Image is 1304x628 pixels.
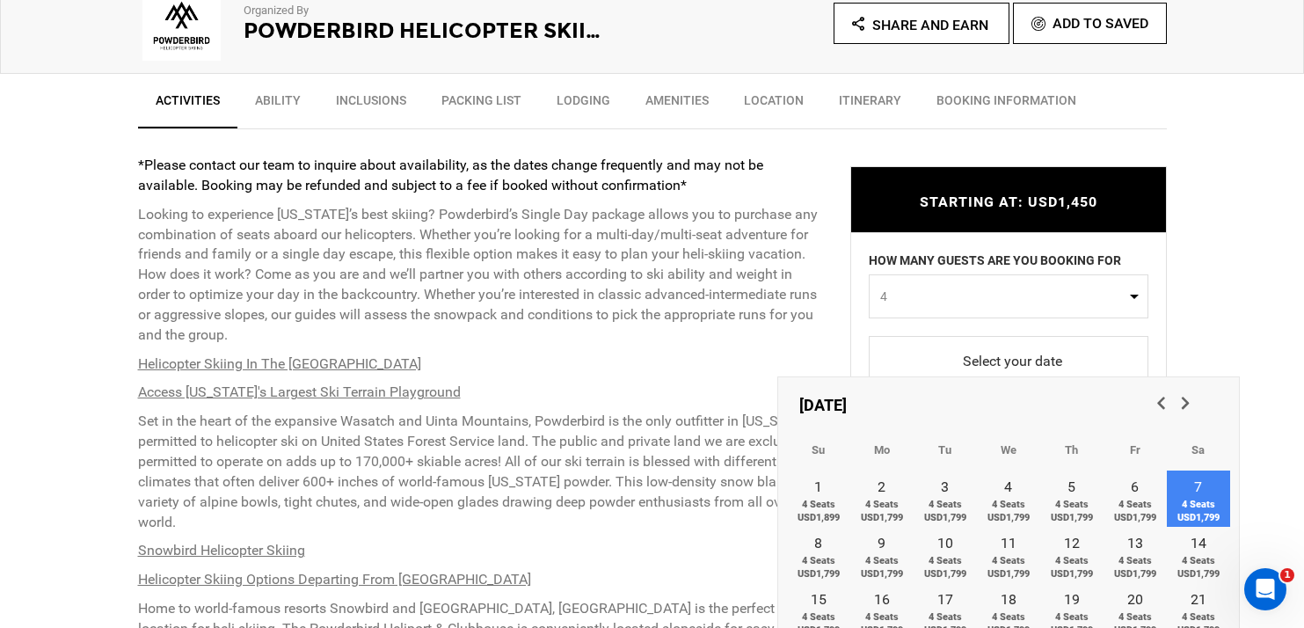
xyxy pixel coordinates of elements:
iframe: Intercom live chat [1244,568,1286,610]
span: 4 Seats USD1,799 [787,554,850,581]
u: Snowbird Helicopter Skiing [138,542,305,559]
a: 104 SeatsUSD1,799 [914,527,977,583]
th: Wednesday [977,429,1040,471]
a: BOOKING INFORMATION [919,83,1094,127]
a: Activities [138,83,237,128]
span: 4 Seats USD1,799 [1104,498,1167,525]
span: STARTING AT: USD1,450 [920,194,1097,210]
p: Set in the heart of the expansive Wasatch and Uinta Mountains, Powderbird is the only outfitter i... [138,412,824,532]
span: 4 Seats USD1,799 [1167,554,1230,581]
a: Itinerary [821,83,919,127]
a: 74 SeatsUSD1,799 [1167,471,1230,527]
span: 4 Seats USD1,799 [977,554,1040,581]
button: 4 [869,274,1148,318]
span: 4 [880,288,1126,305]
span: 4 Seats USD1,799 [850,554,914,581]
span: 4 Seats USD1,799 [1040,498,1104,525]
span: 4 Seats USD1,799 [1040,554,1104,581]
th: Tuesday [914,429,977,471]
th: Friday [1104,429,1167,471]
a: Location [726,83,821,127]
span: 4 Seats USD1,899 [787,498,850,525]
a: Packing List [424,83,539,127]
a: 144 SeatsUSD1,799 [1167,527,1230,583]
p: Organized By [244,3,604,19]
h2: Powderbird Helicopter Skiing [244,19,604,42]
a: 34 SeatsUSD1,799 [914,471,977,527]
span: 4 Seats USD1,799 [1104,554,1167,581]
span: 4 Seats USD1,799 [914,498,977,525]
u: Helicopter Skiing In The [GEOGRAPHIC_DATA] [138,355,421,372]
a: 94 SeatsUSD1,799 [850,527,914,583]
a: Next [1172,390,1202,420]
u: Access [US_STATE]'s Largest Ski Terrain Playground [138,383,461,400]
p: Looking to experience [US_STATE]’s best skiing? Powderbird’s Single Day package allows you to pur... [138,205,824,346]
a: 24 SeatsUSD1,799 [850,471,914,527]
a: Amenities [628,83,726,127]
a: 54 SeatsUSD1,799 [1040,471,1104,527]
td: Current focused date is Monday, March 09, 2026 [850,527,914,583]
a: 134 SeatsUSD1,799 [1104,527,1167,583]
span: Share and Earn [872,17,988,33]
a: 14 SeatsUSD1,899 [787,471,850,527]
th: Saturday [1167,429,1230,471]
label: HOW MANY GUESTS ARE YOU BOOKING FOR [869,252,1121,274]
span: 1 [1280,568,1294,582]
a: 84 SeatsUSD1,799 [787,527,850,583]
a: Ability [237,83,318,127]
a: Previous [1147,390,1177,420]
th: Thursday [1040,429,1104,471]
th: Sunday [787,429,850,471]
a: 44 SeatsUSD1,799 [977,471,1040,527]
span: 4 Seats USD1,799 [850,498,914,525]
a: 124 SeatsUSD1,799 [1040,527,1104,583]
a: 64 SeatsUSD1,799 [1104,471,1167,527]
a: Lodging [539,83,628,127]
span: 4 Seats USD1,799 [1167,498,1230,525]
span: 4 Seats USD1,799 [977,498,1040,525]
u: Helicopter Skiing Options Departing From [GEOGRAPHIC_DATA] [138,571,531,588]
a: Inclusions [318,83,424,127]
strong: *Please contact our team to inquire about availability, as the dates change frequently and may no... [138,157,763,194]
span: Add To Saved [1053,15,1148,32]
th: Monday [850,429,914,471]
span: 4 Seats USD1,799 [914,554,977,581]
a: 114 SeatsUSD1,799 [977,527,1040,583]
